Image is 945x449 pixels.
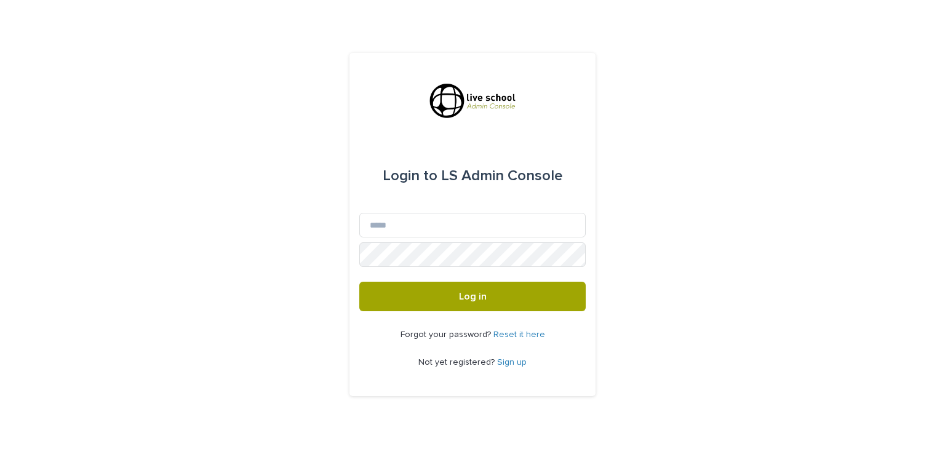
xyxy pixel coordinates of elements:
[383,159,562,193] div: LS Admin Console
[493,330,545,339] a: Reset it here
[383,169,437,183] span: Login to
[428,82,517,119] img: R9sz75l8Qv2hsNfpjweZ
[401,330,493,339] span: Forgot your password?
[459,292,487,301] span: Log in
[497,358,527,367] a: Sign up
[418,358,497,367] span: Not yet registered?
[359,282,586,311] button: Log in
